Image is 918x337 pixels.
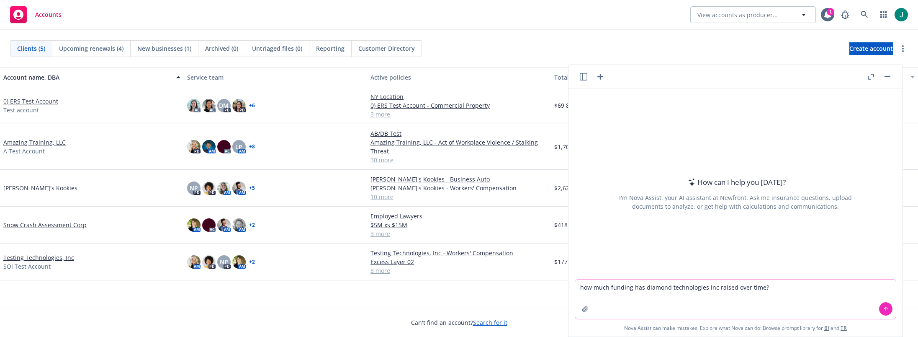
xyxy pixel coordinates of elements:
[202,255,216,269] img: photo
[202,218,216,232] img: photo
[370,192,548,201] a: 10 more
[184,67,368,87] button: Service team
[849,42,893,55] a: Create account
[554,143,593,151] span: $1,703,631.52
[187,218,201,232] img: photo
[370,110,548,119] a: 3 more
[3,184,77,192] a: [PERSON_NAME]'s Kookies
[370,92,548,101] a: NY Location
[554,73,722,82] div: Total premiums
[3,97,58,106] a: 0) ERS Test Account
[202,181,216,195] img: photo
[3,138,66,147] a: Amazing Training, LLC
[7,3,65,26] a: Accounts
[370,129,548,138] a: AB/DB Test
[35,11,62,18] span: Accounts
[370,101,548,110] a: 0) ERS Test Account - Commercial Property
[358,44,415,53] span: Customer Directory
[554,257,588,266] span: $177,803.00
[217,218,231,232] img: photo
[187,255,201,269] img: photo
[59,44,123,53] span: Upcoming renewals (4)
[3,147,45,156] span: A Test Account
[220,257,228,266] span: NP
[217,140,231,153] img: photo
[370,73,548,82] div: Active policies
[856,6,873,23] a: Search
[572,319,899,337] span: Nova Assist can make mistakes. Explore what Nova can do: Browse prompt library for and
[3,106,39,114] span: Test account
[190,184,198,192] span: NP
[367,67,551,87] button: Active policies
[3,73,171,82] div: Account name, DBA
[235,143,242,151] span: LP
[370,229,548,238] a: 3 more
[370,212,548,220] a: Employed Lawyers
[232,218,246,232] img: photo
[187,73,364,82] div: Service team
[370,220,548,229] a: $5M xs $15M
[554,101,584,110] span: $69,880.00
[187,99,201,112] img: photo
[232,255,246,269] img: photo
[618,193,853,211] div: I'm Nova Assist, your AI assistant at Newfront. Ask me insurance questions, upload documents to a...
[17,44,45,53] span: Clients (5)
[219,101,229,110] span: DM
[3,253,74,262] a: Testing Technologies, Inc
[686,177,786,188] div: How can I help you [DATE]?
[217,181,231,195] img: photo
[187,140,201,153] img: photo
[3,220,87,229] a: Snow Crash Assessment Corp
[849,41,893,57] span: Create account
[875,6,892,23] a: Switch app
[249,186,255,191] a: + 5
[895,8,908,21] img: photo
[697,10,778,19] span: View accounts as producer...
[3,262,51,271] span: SOI Test Account
[827,8,834,16] div: 1
[370,175,548,184] a: [PERSON_NAME]'s Kookies - Business Auto
[554,220,588,229] span: $418,000.00
[370,156,548,164] a: 30 more
[411,318,507,327] span: Can't find an account?
[841,324,847,332] a: TR
[370,249,548,257] a: Testing Technologies, Inc - Workers' Compensation
[205,44,238,53] span: Archived (0)
[370,257,548,266] a: Excess Layer 02
[554,184,593,192] span: $2,625,860.00
[837,6,854,23] a: Report a Bug
[232,181,246,195] img: photo
[370,138,548,156] a: Amazing Training, LLC - Act of Workplace Violence / Stalking Threat
[249,223,255,228] a: + 2
[575,280,896,319] textarea: how much funding has diamond technologies inc raised over time?
[252,44,302,53] span: Untriaged files (0)
[370,266,548,275] a: 8 more
[249,103,255,108] a: + 6
[824,324,829,332] a: BI
[232,99,246,112] img: photo
[202,99,216,112] img: photo
[202,140,216,153] img: photo
[898,44,908,54] a: more
[316,44,345,53] span: Reporting
[137,44,191,53] span: New businesses (1)
[551,67,735,87] button: Total premiums
[690,6,816,23] button: View accounts as producer...
[249,144,255,149] a: + 8
[473,319,507,327] a: Search for it
[249,259,255,264] a: + 2
[370,184,548,192] a: [PERSON_NAME]'s Kookies - Workers' Compensation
